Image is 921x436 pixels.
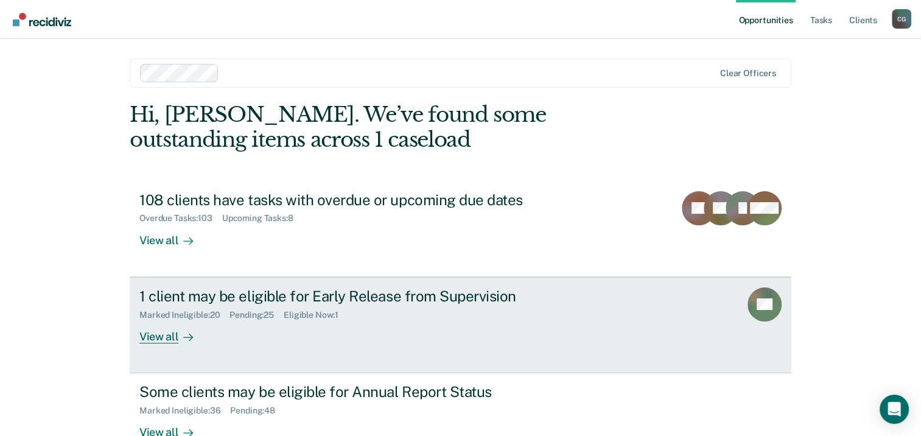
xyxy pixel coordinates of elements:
div: Marked Ineligible : 20 [139,310,229,320]
div: Clear officers [720,68,776,79]
div: Pending : 48 [230,406,285,416]
div: Pending : 25 [229,310,284,320]
div: View all [139,223,208,247]
a: 1 client may be eligible for Early Release from SupervisionMarked Ineligible:20Pending:25Eligible... [130,277,791,373]
div: Some clients may be eligible for Annual Report Status [139,383,567,401]
div: Overdue Tasks : 103 [139,213,222,223]
img: Recidiviz [13,13,71,26]
div: 1 client may be eligible for Early Release from Supervision [139,287,567,305]
button: Profile dropdown button [892,9,911,29]
div: Open Intercom Messenger [880,395,909,424]
div: C G [892,9,911,29]
div: View all [139,320,208,343]
div: Upcoming Tasks : 8 [222,213,303,223]
a: 108 clients have tasks with overdue or upcoming due datesOverdue Tasks:103Upcoming Tasks:8View all [130,181,791,277]
div: Hi, [PERSON_NAME]. We’ve found some outstanding items across 1 caseload [130,102,659,152]
div: Eligible Now : 1 [284,310,348,320]
div: 108 clients have tasks with overdue or upcoming due dates [139,191,567,209]
div: Marked Ineligible : 36 [139,406,230,416]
